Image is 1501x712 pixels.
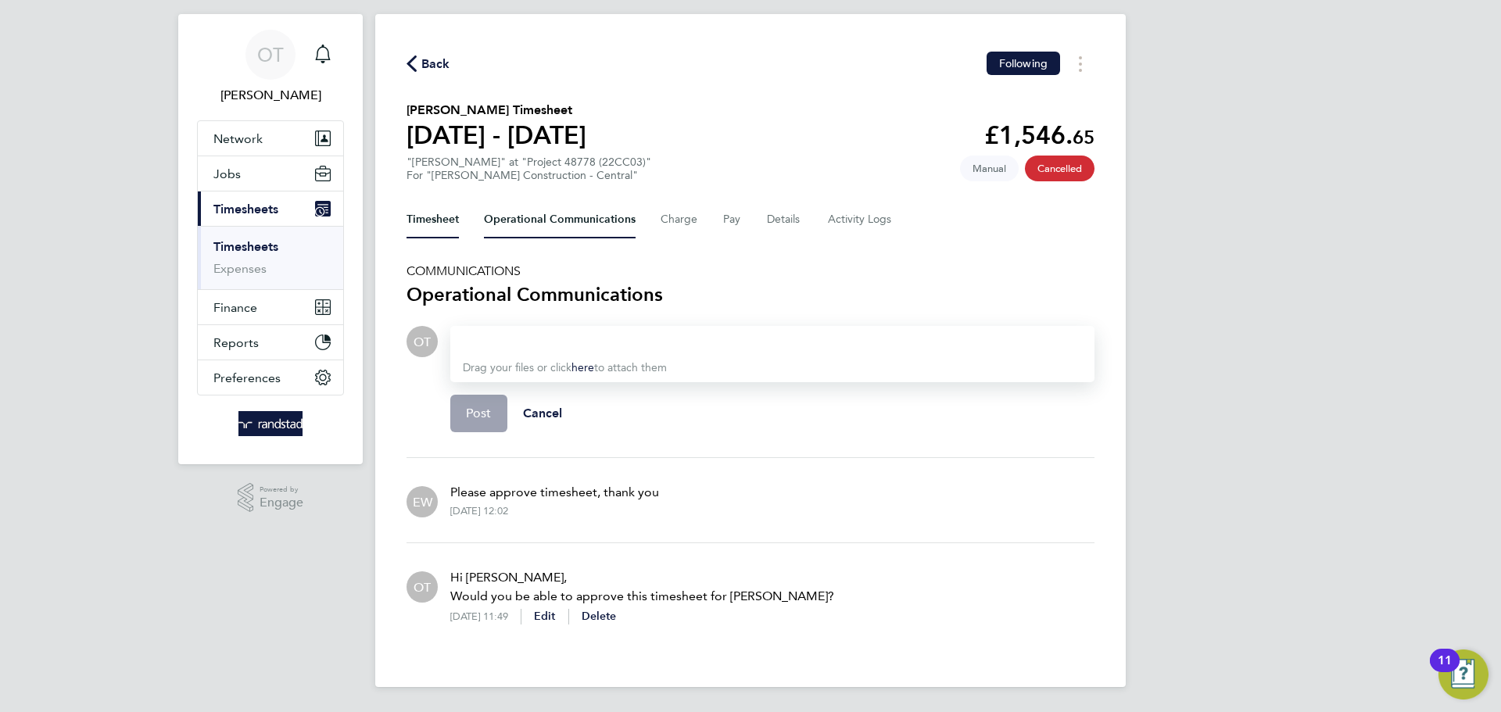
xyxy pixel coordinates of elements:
[1066,52,1094,76] button: Timesheets Menu
[413,493,432,510] span: EW
[582,609,617,624] button: Delete
[534,610,556,623] span: Edit
[238,411,303,436] img: randstad-logo-retina.png
[407,101,586,120] h2: [PERSON_NAME] Timesheet
[407,263,1094,279] h5: COMMUNICATIONS
[1073,126,1094,148] span: 65
[450,483,659,502] p: Please approve timesheet, thank you
[828,201,894,238] button: Activity Logs
[178,14,363,464] nav: Main navigation
[213,261,267,276] a: Expenses
[450,505,508,517] div: [DATE] 12:02
[484,201,636,238] button: Operational Communications
[213,131,263,146] span: Network
[407,486,438,517] div: Emma Wells
[1438,660,1452,681] div: 11
[198,290,343,324] button: Finance
[213,239,278,254] a: Timesheets
[414,578,431,596] span: OT
[260,496,303,510] span: Engage
[407,326,438,357] div: Oliver Taylor
[407,282,1094,307] h3: Operational Communications
[213,370,281,385] span: Preferences
[414,333,431,350] span: OT
[238,483,304,513] a: Powered byEngage
[767,201,803,238] button: Details
[984,120,1094,150] app-decimal: £1,546.
[198,226,343,289] div: Timesheets
[960,156,1019,181] span: This timesheet was manually created.
[407,571,438,603] div: Oliver Taylor
[197,86,344,105] span: Oliver Taylor
[407,169,651,182] div: For "[PERSON_NAME] Construction - Central"
[571,361,594,374] a: here
[450,587,834,606] p: Would you be able to approve this timesheet for [PERSON_NAME]?
[421,55,450,73] span: Back
[213,335,259,350] span: Reports
[450,610,521,623] div: [DATE] 11:49
[1025,156,1094,181] span: This timesheet has been cancelled.
[723,201,742,238] button: Pay
[534,609,556,624] button: Edit
[260,483,303,496] span: Powered by
[213,166,241,181] span: Jobs
[198,121,343,156] button: Network
[582,610,617,623] span: Delete
[213,202,278,216] span: Timesheets
[407,54,450,73] button: Back
[450,568,834,587] p: Hi [PERSON_NAME],
[197,411,344,436] a: Go to home page
[507,395,579,432] button: Cancel
[463,361,667,374] span: Drag your files or click to attach them
[198,325,343,360] button: Reports
[523,406,563,420] span: Cancel
[257,45,284,65] span: OT
[407,120,586,151] h1: [DATE] - [DATE]
[1438,649,1488,699] button: Open Resource Center, 11 new notifications
[987,52,1060,75] button: Following
[198,360,343,395] button: Preferences
[198,156,343,191] button: Jobs
[661,201,698,238] button: Charge
[213,300,257,315] span: Finance
[197,30,344,105] a: OT[PERSON_NAME]
[407,201,459,238] button: Timesheet
[198,191,343,226] button: Timesheets
[999,56,1048,70] span: Following
[407,156,651,182] div: "[PERSON_NAME]" at "Project 48778 (22CC03)"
